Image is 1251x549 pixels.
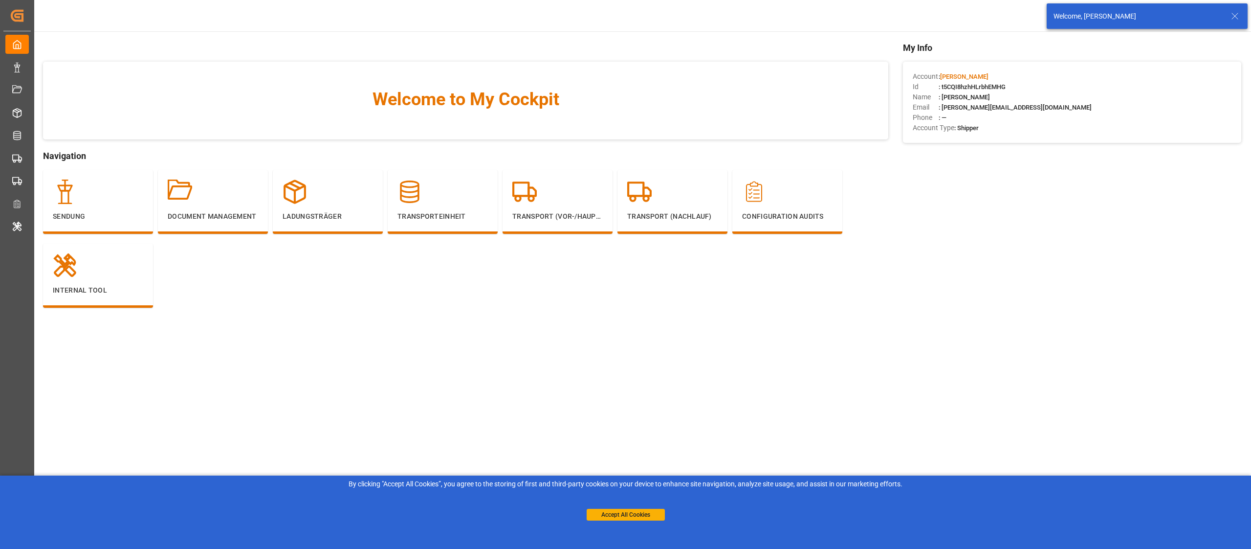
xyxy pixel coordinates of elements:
p: Internal Tool [53,285,143,296]
span: : [939,73,988,80]
p: Ladungsträger [283,211,373,222]
p: Transporteinheit [397,211,488,222]
p: Sendung [53,211,143,222]
span: : [PERSON_NAME] [939,93,990,101]
p: Document Management [168,211,258,222]
p: Transport (Vor-/Hauptlauf) [512,211,603,222]
span: Email [913,102,939,113]
span: [PERSON_NAME] [940,73,988,80]
span: Id [913,82,939,92]
span: Navigation [43,149,888,162]
span: : [PERSON_NAME][EMAIL_ADDRESS][DOMAIN_NAME] [939,104,1092,111]
span: Name [913,92,939,102]
p: Configuration Audits [742,211,833,222]
div: Welcome, [PERSON_NAME] [1053,11,1222,22]
span: : — [939,114,946,121]
span: My Info [903,41,1241,54]
span: Welcome to My Cockpit [63,86,869,113]
span: Account Type [913,123,954,133]
button: Accept All Cookies [587,509,665,521]
span: Account [913,71,939,82]
span: : Shipper [954,124,979,132]
span: : t5CQI8hzhHLrbhEMHG [939,83,1006,91]
span: Phone [913,113,939,123]
p: Transport (Nachlauf) [627,211,718,222]
div: By clicking "Accept All Cookies”, you agree to the storing of first and third-party cookies on yo... [7,479,1244,489]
